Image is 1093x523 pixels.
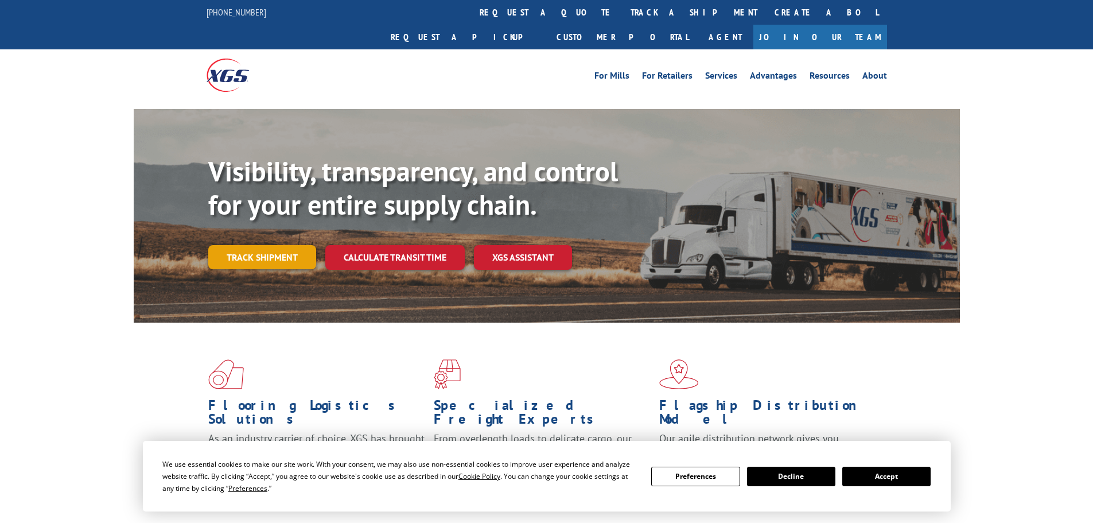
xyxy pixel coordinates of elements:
[208,245,316,269] a: Track shipment
[810,71,850,84] a: Resources
[659,398,876,432] h1: Flagship Distribution Model
[750,71,797,84] a: Advantages
[474,245,572,270] a: XGS ASSISTANT
[747,467,835,486] button: Decline
[207,6,266,18] a: [PHONE_NUMBER]
[208,153,618,222] b: Visibility, transparency, and control for your entire supply chain.
[651,467,740,486] button: Preferences
[208,432,425,472] span: As an industry carrier of choice, XGS has brought innovation and dedication to flooring logistics...
[208,398,425,432] h1: Flooring Logistics Solutions
[382,25,548,49] a: Request a pickup
[659,359,699,389] img: xgs-icon-flagship-distribution-model-red
[548,25,697,49] a: Customer Portal
[862,71,887,84] a: About
[434,432,651,483] p: From overlength loads to delicate cargo, our experienced staff knows the best way to move your fr...
[325,245,465,270] a: Calculate transit time
[842,467,931,486] button: Accept
[594,71,629,84] a: For Mills
[434,398,651,432] h1: Specialized Freight Experts
[162,458,637,494] div: We use essential cookies to make our site work. With your consent, we may also use non-essential ...
[458,471,500,481] span: Cookie Policy
[642,71,693,84] a: For Retailers
[659,432,870,459] span: Our agile distribution network gives you nationwide inventory management on demand.
[434,359,461,389] img: xgs-icon-focused-on-flooring-red
[228,483,267,493] span: Preferences
[143,441,951,512] div: Cookie Consent Prompt
[697,25,753,49] a: Agent
[753,25,887,49] a: Join Our Team
[705,71,737,84] a: Services
[208,359,244,389] img: xgs-icon-total-supply-chain-intelligence-red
